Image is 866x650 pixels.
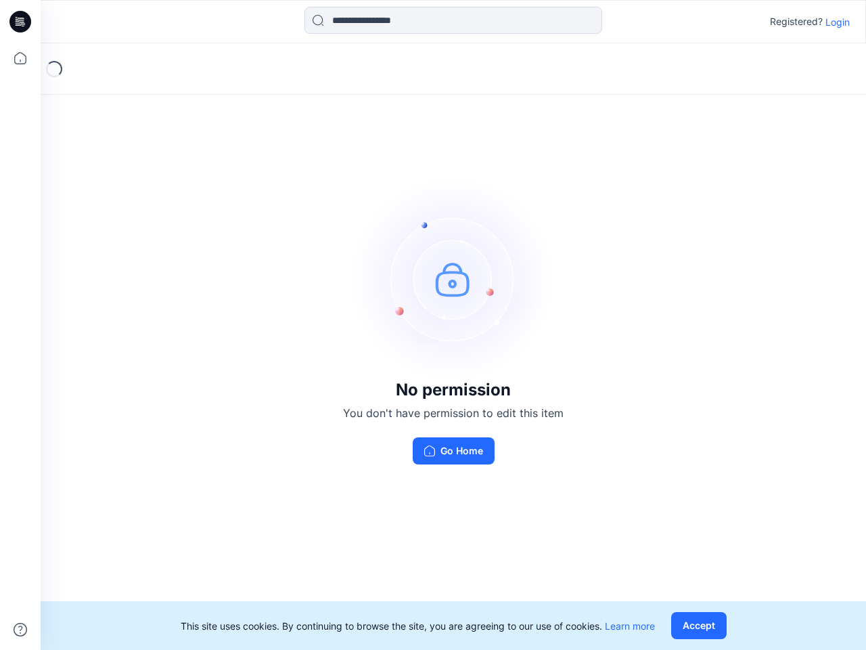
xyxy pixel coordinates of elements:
[770,14,823,30] p: Registered?
[352,177,555,381] img: no-perm.svg
[413,437,495,464] button: Go Home
[181,619,655,633] p: This site uses cookies. By continuing to browse the site, you are agreeing to our use of cookies.
[825,15,850,29] p: Login
[343,381,564,399] h3: No permission
[343,405,564,421] p: You don't have permission to edit this item
[605,620,655,632] a: Learn more
[671,612,727,639] button: Accept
